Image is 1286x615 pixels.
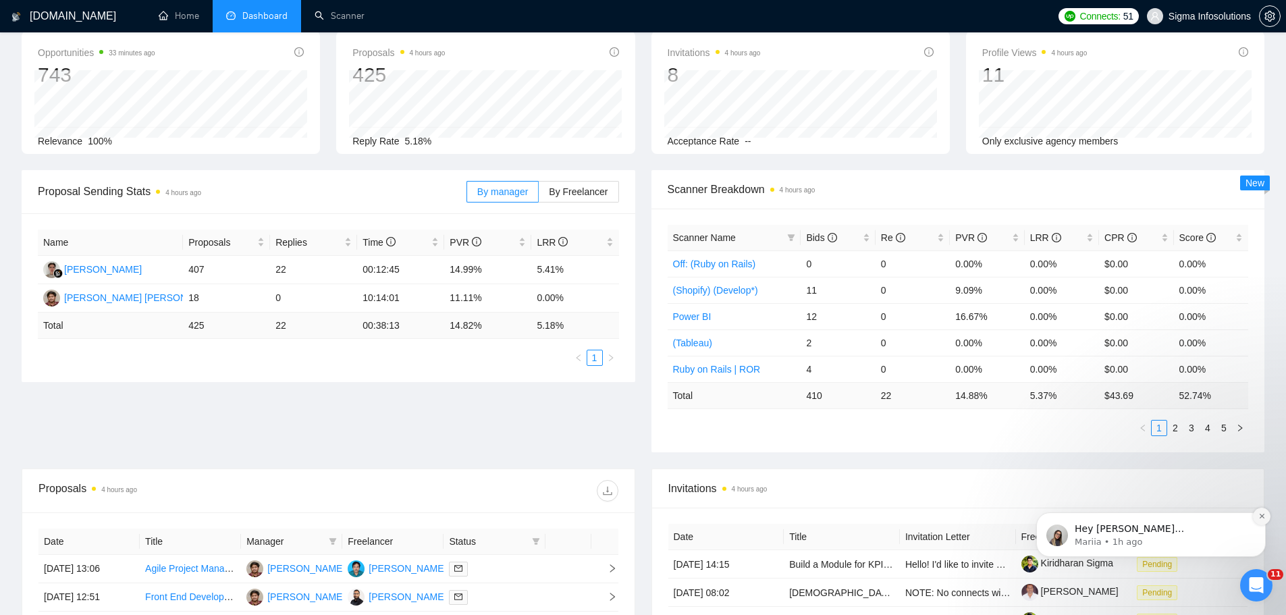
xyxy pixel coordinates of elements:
li: Next Page [603,350,619,366]
span: left [574,354,583,362]
span: Scanner Name [673,232,736,243]
span: Score [1179,232,1216,243]
td: [DATE] 13:06 [38,555,140,583]
div: Proposals [38,480,328,502]
span: info-circle [1239,47,1248,57]
iframe: Intercom live chat [1240,569,1272,601]
button: right [603,350,619,366]
td: 00:12:45 [357,256,444,284]
span: Relevance [38,136,82,146]
span: left [1139,424,1147,432]
td: $0.00 [1099,356,1173,382]
a: [PERSON_NAME] [1021,586,1119,597]
th: Title [140,529,241,555]
td: 14.88 % [950,382,1024,408]
th: Manager [241,529,342,555]
div: [PERSON_NAME] [PERSON_NAME] [64,290,222,305]
div: message notification from Mariia, 1h ago. Hey prudvi.nayak@sigmainfo.net, Looks like your Upwork ... [20,85,250,130]
span: CPR [1104,232,1136,243]
span: info-circle [386,237,396,246]
span: info-circle [977,233,987,242]
td: 22 [876,382,950,408]
img: VS [348,589,365,606]
td: 0 [876,356,950,382]
td: Build a Module for KPI Extraction and Analysis Across Multiple Excel Models (with LLM Integration) [784,550,900,579]
img: upwork-logo.png [1065,11,1075,22]
span: Invitations [668,480,1248,497]
td: [DATE] 08:02 [668,579,784,607]
td: $0.00 [1099,303,1173,329]
td: 10:14:01 [357,284,444,313]
span: Bids [806,232,836,243]
img: PN [246,589,263,606]
a: VS[PERSON_NAME] [348,591,446,601]
a: Power BI [673,311,712,322]
a: 1 [1152,421,1167,435]
a: PN[PERSON_NAME] [PERSON_NAME] [246,591,425,601]
div: [PERSON_NAME] [369,589,446,604]
span: LRR [537,237,568,248]
a: Ruby on Rails | ROR [673,364,761,375]
td: 22 [270,256,357,284]
span: filter [529,531,543,552]
td: 0 [801,250,875,277]
div: [PERSON_NAME] [369,561,446,576]
td: 16.67% [950,303,1024,329]
span: info-circle [828,233,837,242]
span: 51 [1123,9,1133,24]
div: [PERSON_NAME] [PERSON_NAME] [267,561,425,576]
td: 0.00% [1025,356,1099,382]
span: info-circle [610,47,619,57]
span: right [1236,424,1244,432]
span: PVR [955,232,987,243]
span: Re [881,232,905,243]
time: 4 hours ago [165,189,201,196]
span: info-circle [924,47,934,57]
span: PVR [450,237,481,248]
a: PN[PERSON_NAME] [PERSON_NAME] [43,292,222,302]
td: 22 [270,313,357,339]
td: 11 [801,277,875,303]
td: $0.00 [1099,250,1173,277]
a: Front End Developer with Vue.js Expertise Needed [145,591,358,602]
span: LRR [1030,232,1061,243]
li: 2 [1167,420,1183,436]
li: Next Page [1232,420,1248,436]
th: Date [668,524,784,550]
td: 14.82 % [444,313,531,339]
span: -- [745,136,751,146]
li: 1 [587,350,603,366]
button: right [1232,420,1248,436]
a: M[PERSON_NAME] [348,562,446,573]
td: Front End Developer with Vue.js Expertise Needed [140,583,241,612]
li: Previous Page [570,350,587,366]
p: Hey [PERSON_NAME][EMAIL_ADDRESS][DOMAIN_NAME], Looks like your Upwork agency Sigma Infosolutions ... [59,95,233,109]
span: setting [1260,11,1280,22]
a: Build a Module for KPI Extraction and Analysis Across Multiple Excel Models (with LLM Integration) [789,559,1202,570]
a: 5 [1216,421,1231,435]
td: 18 [183,284,270,313]
td: $0.00 [1099,277,1173,303]
time: 4 hours ago [780,186,815,194]
img: c14x928JjLoyGxLJqVimaTu3ljb0eGGEzEgevlyb38k1KttdgJ8Tij6FuSqrJMj6vO [1021,584,1038,601]
span: Dashboard [242,10,288,22]
span: info-circle [294,47,304,57]
span: Profile Views [982,45,1088,61]
td: 0.00% [1174,250,1248,277]
li: 5 [1216,420,1232,436]
span: Time [363,237,395,248]
a: 1 [587,350,602,365]
td: 0.00% [1174,356,1248,382]
span: 5.18% [405,136,432,146]
td: $0.00 [1099,329,1173,356]
td: Native Speakers of Tamil – Talent Bench for Future Managed Services Recording Projects [784,579,900,607]
th: Replies [270,230,357,256]
span: Acceptance Rate [668,136,740,146]
span: info-circle [1206,233,1216,242]
span: Pending [1137,585,1177,600]
div: [PERSON_NAME] [64,262,142,277]
div: 8 [668,62,761,88]
button: Dismiss notification [237,80,254,98]
li: 1 [1151,420,1167,436]
span: Proposal Sending Stats [38,183,466,200]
